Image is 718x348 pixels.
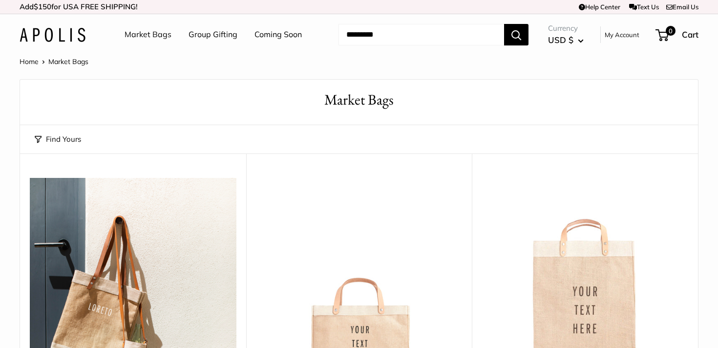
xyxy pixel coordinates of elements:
a: Market Bags [125,27,171,42]
span: $150 [34,2,51,11]
span: Currency [548,22,584,35]
a: My Account [605,29,639,41]
h1: Market Bags [35,89,683,110]
button: Search [504,24,528,45]
span: Market Bags [48,57,88,66]
a: Coming Soon [254,27,302,42]
a: Email Us [666,3,698,11]
input: Search... [338,24,504,45]
a: Group Gifting [189,27,237,42]
a: Help Center [579,3,620,11]
img: Apolis [20,28,85,42]
button: Find Yours [35,132,81,146]
a: 0 Cart [656,27,698,43]
button: USD $ [548,32,584,48]
span: USD $ [548,35,573,45]
span: 0 [666,26,676,36]
a: Text Us [629,3,659,11]
span: Cart [682,29,698,40]
a: Home [20,57,39,66]
nav: Breadcrumb [20,55,88,68]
